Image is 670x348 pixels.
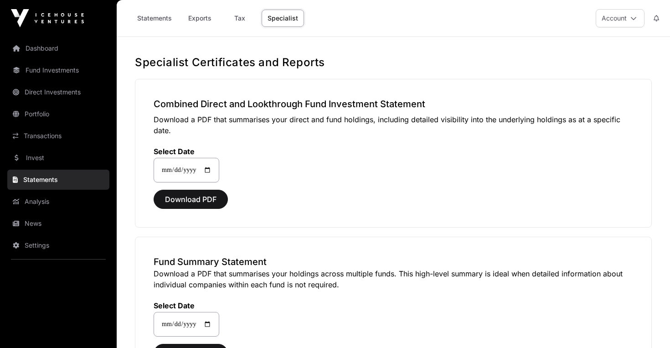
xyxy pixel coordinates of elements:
[154,268,633,290] p: Download a PDF that summarises your holdings across multiple funds. This high-level summary is id...
[7,170,109,190] a: Statements
[165,194,216,205] span: Download PDF
[154,98,633,110] h3: Combined Direct and Lookthrough Fund Investment Statement
[154,114,633,136] p: Download a PDF that summarises your direct and fund holdings, including detailed visibility into ...
[7,82,109,102] a: Direct Investments
[222,10,258,27] a: Tax
[154,255,633,268] h3: Fund Summary Statement
[7,148,109,168] a: Invest
[154,190,228,209] button: Download PDF
[7,60,109,80] a: Fund Investments
[624,304,670,348] iframe: Chat Widget
[11,9,84,27] img: Icehouse Ventures Logo
[596,9,644,27] button: Account
[154,147,219,156] label: Select Date
[7,104,109,124] a: Portfolio
[181,10,218,27] a: Exports
[7,126,109,146] a: Transactions
[7,192,109,212] a: Analysis
[135,55,652,70] h1: Specialist Certificates and Reports
[131,10,178,27] a: Statements
[7,213,109,234] a: News
[7,235,109,255] a: Settings
[154,199,228,208] a: Download PDF
[262,10,304,27] a: Specialist
[7,38,109,58] a: Dashboard
[154,301,219,310] label: Select Date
